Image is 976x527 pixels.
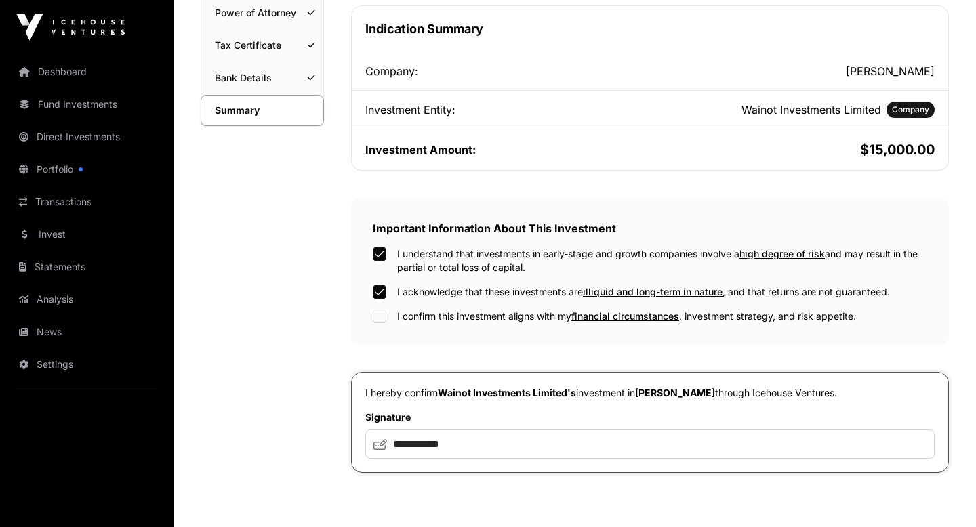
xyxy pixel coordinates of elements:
[908,462,976,527] iframe: Chat Widget
[397,310,856,323] label: I confirm this investment aligns with my , investment strategy, and risk appetite.
[11,252,163,282] a: Statements
[365,102,647,118] div: Investment Entity:
[397,247,927,274] label: I understand that investments in early-stage and growth companies involve a and may result in the...
[365,386,935,400] p: I hereby confirm investment in through Icehouse Ventures.
[397,285,890,299] label: I acknowledge that these investments are , and that returns are not guaranteed.
[365,143,476,156] span: Investment Amount:
[653,140,935,159] h2: $15,000.00
[11,317,163,347] a: News
[741,102,881,118] h2: Wainot Investments Limited
[365,63,647,79] div: Company:
[583,286,723,297] span: illiquid and long-term in nature
[11,350,163,379] a: Settings
[16,14,125,41] img: Icehouse Ventures Logo
[11,219,163,249] a: Invest
[11,187,163,217] a: Transactions
[11,89,163,119] a: Fund Investments
[892,104,929,115] span: Company
[11,57,163,87] a: Dashboard
[201,30,323,60] a: Tax Certificate
[373,220,927,236] h2: Important Information About This Investment
[365,410,935,424] label: Signature
[635,387,715,398] span: [PERSON_NAME]
[201,63,323,93] a: Bank Details
[653,63,935,79] h2: [PERSON_NAME]
[739,248,825,259] span: high degree of risk
[365,20,935,39] h1: Indication Summary
[201,95,324,126] a: Summary
[11,284,163,314] a: Analysis
[438,387,576,398] span: Wainot Investments Limited's
[11,154,163,184] a: Portfolio
[11,122,163,152] a: Direct Investments
[571,310,679,322] span: financial circumstances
